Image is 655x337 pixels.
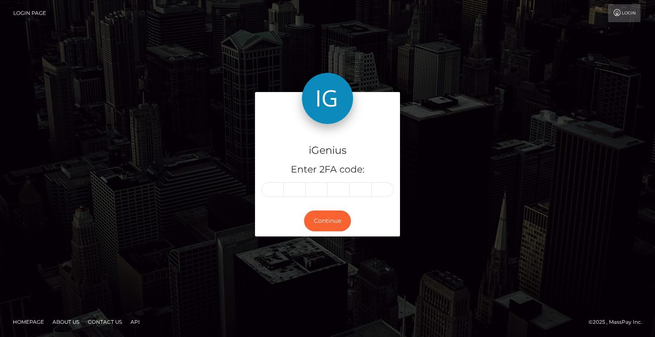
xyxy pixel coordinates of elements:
button: Continue [304,210,351,231]
a: Contact Us [84,315,125,328]
h5: Enter 2FA code: [261,163,394,176]
a: Login Page [13,4,46,22]
div: © 2025 , MassPay Inc. [588,317,649,327]
a: About Us [49,315,83,328]
img: iGenius [302,73,353,124]
a: API [127,315,143,328]
h4: iGenius [261,143,394,158]
a: Login [608,4,641,22]
a: Homepage [9,315,47,328]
